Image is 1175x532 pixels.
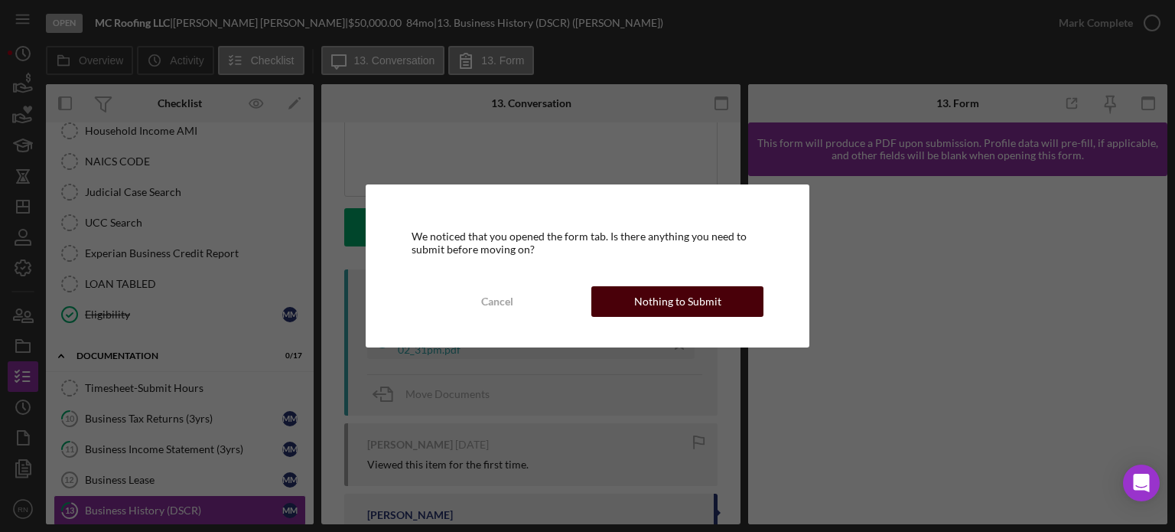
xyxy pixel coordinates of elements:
div: Open Intercom Messenger [1123,465,1160,501]
div: We noticed that you opened the form tab. Is there anything you need to submit before moving on? [412,230,764,255]
button: Cancel [412,286,584,317]
div: Cancel [481,286,513,317]
button: Nothing to Submit [591,286,763,317]
div: Nothing to Submit [634,286,721,317]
